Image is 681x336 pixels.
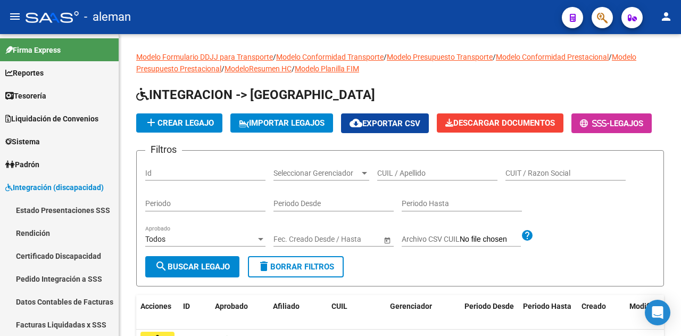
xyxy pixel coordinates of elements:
button: IMPORTAR LEGAJOS [230,113,333,133]
button: Borrar Filtros [248,256,344,277]
span: Creado [582,302,606,310]
input: Archivo CSV CUIL [460,235,521,244]
mat-icon: add [145,116,157,129]
datatable-header-cell: Aprobado [211,295,253,330]
span: Exportar CSV [350,119,420,128]
span: Periodo Desde [464,302,514,310]
span: Aprobado [215,302,248,310]
mat-icon: menu [9,10,21,23]
input: Start date [273,235,306,244]
span: Sistema [5,136,40,147]
mat-icon: cloud_download [350,117,362,129]
span: CUIL [331,302,347,310]
span: IMPORTAR LEGAJOS [239,118,325,128]
span: Descargar Documentos [445,118,555,128]
span: Borrar Filtros [258,262,334,272]
span: - [580,119,610,128]
mat-icon: delete [258,260,270,273]
button: Buscar Legajo [145,256,239,277]
span: Liquidación de Convenios [5,113,98,125]
mat-icon: search [155,260,168,273]
span: Firma Express [5,44,61,56]
span: Integración (discapacidad) [5,182,104,193]
span: Padrón [5,159,39,170]
span: Tesorería [5,90,46,102]
span: Acciones [140,302,171,310]
datatable-header-cell: Afiliado [269,295,327,330]
span: Seleccionar Gerenciador [273,169,360,178]
a: Modelo Conformidad Transporte [276,53,384,61]
datatable-header-cell: Creado [577,295,625,330]
input: End date [315,235,368,244]
datatable-header-cell: Periodo Desde [460,295,519,330]
mat-icon: person [660,10,672,23]
h3: Filtros [145,142,182,157]
span: - aleman [84,5,131,29]
datatable-header-cell: CUIL [327,295,386,330]
a: Modelo Presupuesto Transporte [387,53,493,61]
span: Gerenciador [390,302,432,310]
div: Open Intercom Messenger [645,300,670,325]
span: Todos [145,235,165,243]
span: Reportes [5,67,44,79]
span: Periodo Hasta [523,302,571,310]
span: Crear Legajo [145,118,214,128]
datatable-header-cell: Periodo Hasta [519,295,577,330]
button: Descargar Documentos [437,113,563,133]
span: Archivo CSV CUIL [402,235,460,243]
datatable-header-cell: Acciones [136,295,179,330]
datatable-header-cell: ID [179,295,211,330]
a: Modelo Planilla FIM [295,64,359,73]
span: Afiliado [273,302,300,310]
button: Exportar CSV [341,113,429,133]
button: Open calendar [381,234,393,245]
span: Buscar Legajo [155,262,230,272]
datatable-header-cell: Gerenciador [386,295,460,330]
span: INTEGRACION -> [GEOGRAPHIC_DATA] [136,87,375,102]
span: Legajos [610,119,643,128]
a: ModeloResumen HC [225,64,292,73]
datatable-header-cell: Modificado [625,295,673,330]
mat-icon: help [521,229,534,242]
span: ID [183,302,190,310]
button: -Legajos [571,113,652,133]
a: Modelo Conformidad Prestacional [496,53,609,61]
a: Modelo Formulario DDJJ para Transporte [136,53,273,61]
span: Modificado [629,302,668,310]
button: Crear Legajo [136,113,222,133]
